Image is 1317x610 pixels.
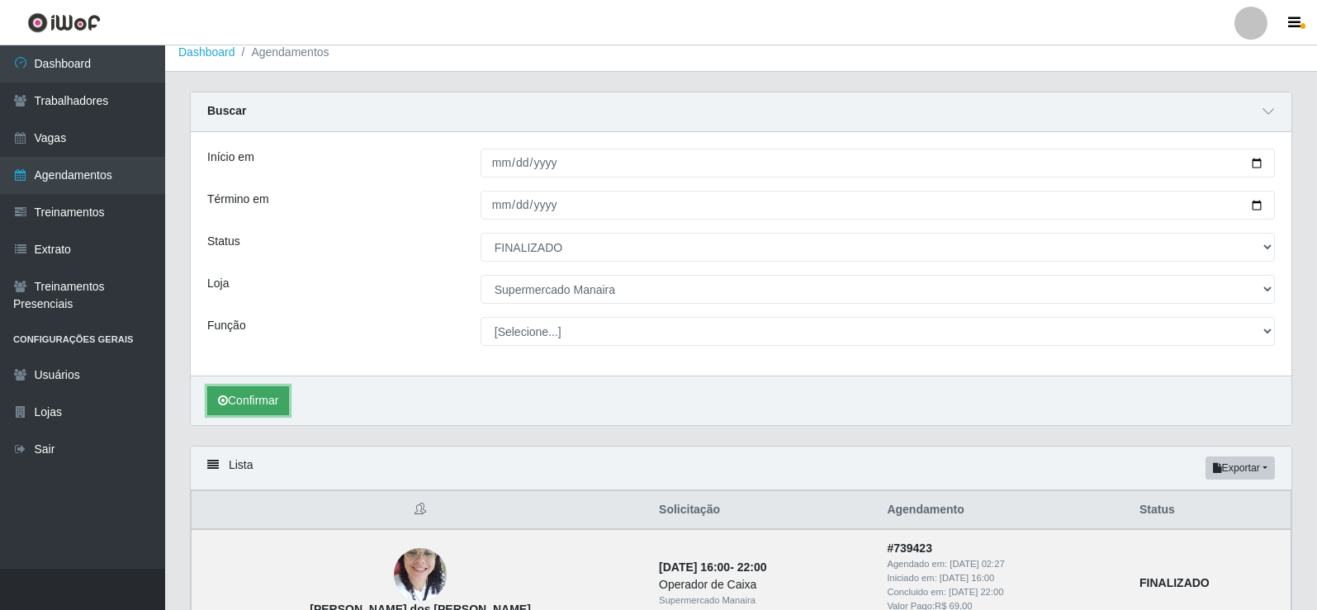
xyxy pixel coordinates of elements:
[481,149,1275,177] input: 00/00/0000
[394,540,447,610] img: Adriene dos Santos Oliveira
[949,587,1003,597] time: [DATE] 22:00
[887,571,1120,585] div: Iniciado em:
[737,560,767,574] time: 22:00
[207,191,269,208] label: Término em
[207,233,240,250] label: Status
[207,104,246,117] strong: Buscar
[207,386,289,415] button: Confirmar
[1139,576,1210,589] strong: FINALIZADO
[481,191,1275,220] input: 00/00/0000
[887,585,1120,599] div: Concluido em:
[178,45,235,59] a: Dashboard
[207,149,254,166] label: Início em
[877,491,1130,530] th: Agendamento
[207,275,229,292] label: Loja
[659,576,867,593] div: Operador de Caixa
[1206,456,1275,480] button: Exportar
[659,560,730,574] time: [DATE] 16:00
[649,491,877,530] th: Solicitação
[659,593,867,608] div: Supermercado Manaira
[235,44,329,61] li: Agendamentos
[1130,491,1291,530] th: Status
[165,34,1317,72] nav: breadcrumb
[207,317,246,334] label: Função
[940,573,994,583] time: [DATE] 16:00
[887,541,932,555] strong: # 739423
[191,447,1291,490] div: Lista
[887,557,1120,571] div: Agendado em:
[659,560,766,574] strong: -
[27,12,101,33] img: CoreUI Logo
[950,559,1004,569] time: [DATE] 02:27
